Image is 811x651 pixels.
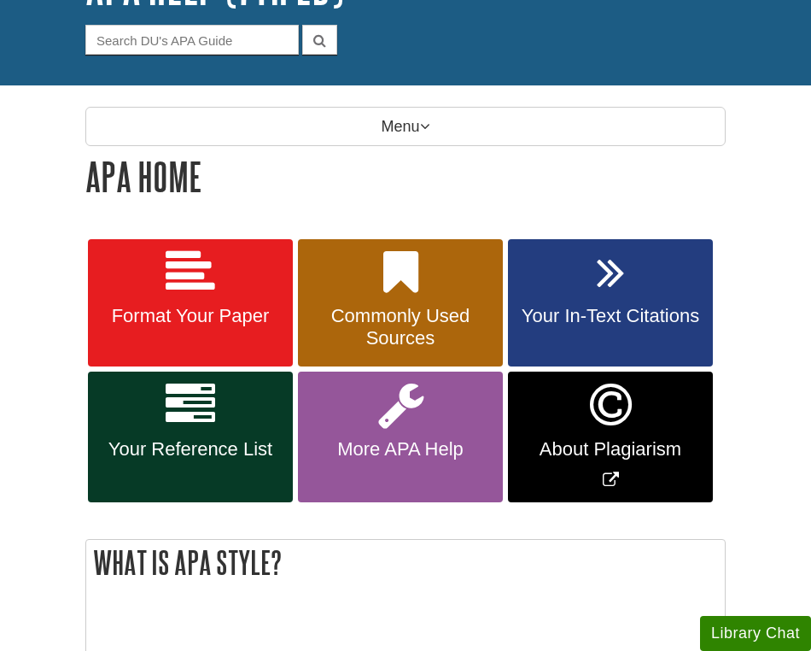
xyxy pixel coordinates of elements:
h1: APA Home [85,155,726,198]
a: Format Your Paper [88,239,293,367]
span: Commonly Used Sources [311,305,490,349]
span: Your In-Text Citations [521,305,700,327]
a: Commonly Used Sources [298,239,503,367]
a: More APA Help [298,372,503,502]
p: Menu [85,107,726,146]
a: Your Reference List [88,372,293,502]
a: Link opens in new window [508,372,713,502]
a: Your In-Text Citations [508,239,713,367]
button: Library Chat [700,616,811,651]
span: Format Your Paper [101,305,280,327]
input: Search DU's APA Guide [85,25,299,55]
h2: What is APA Style? [86,540,725,585]
span: More APA Help [311,438,490,460]
span: Your Reference List [101,438,280,460]
span: About Plagiarism [521,438,700,460]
